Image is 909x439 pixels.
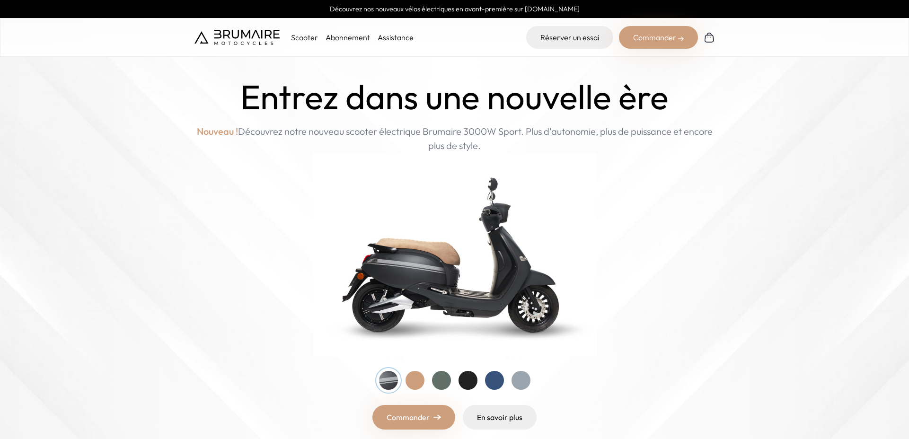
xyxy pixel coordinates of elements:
[678,36,684,42] img: right-arrow-2.png
[194,124,715,153] p: Découvrez notre nouveau scooter électrique Brumaire 3000W Sport. Plus d'autonomie, plus de puissa...
[326,33,370,42] a: Abonnement
[372,405,455,430] a: Commander
[194,30,280,45] img: Brumaire Motocycles
[291,32,318,43] p: Scooter
[463,405,537,430] a: En savoir plus
[378,33,414,42] a: Assistance
[704,32,715,43] img: Panier
[433,414,441,420] img: right-arrow.png
[197,124,238,139] span: Nouveau !
[240,78,669,117] h1: Entrez dans une nouvelle ère
[619,26,698,49] div: Commander
[526,26,613,49] a: Réserver un essai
